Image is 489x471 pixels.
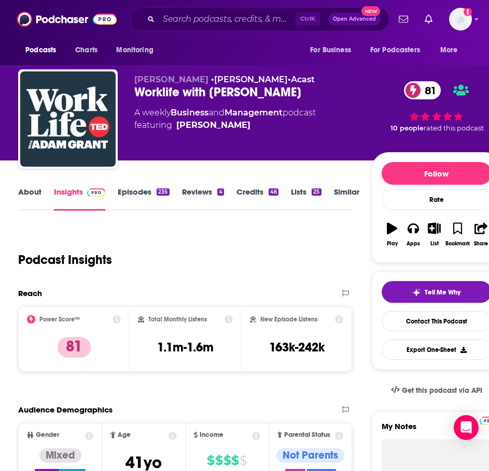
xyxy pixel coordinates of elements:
[87,188,105,197] img: Podchaser Pro
[20,71,116,167] img: Worklife with Adam Grant
[54,187,105,211] a: InsightsPodchaser Pro
[303,40,364,60] button: open menu
[182,187,224,211] a: Reviews4
[449,8,472,31] img: User Profile
[395,10,412,28] a: Show notifications dropdown
[215,452,222,469] span: $
[39,316,80,323] h2: Power Score™
[364,40,435,60] button: open menu
[25,43,56,57] span: Podcasts
[291,75,315,84] a: Acast
[334,187,359,211] a: Similar
[116,43,153,57] span: Monitoring
[276,448,344,463] div: Not Parents
[157,188,169,196] div: 235
[404,81,441,99] a: 81
[474,241,488,247] div: Share
[414,81,441,99] span: 81
[214,75,288,84] a: [PERSON_NAME]
[18,40,69,60] button: open menu
[402,216,424,253] button: Apps
[445,241,470,247] div: Bookmark
[310,43,351,57] span: For Business
[18,288,42,298] h2: Reach
[148,316,207,323] h2: Total Monthly Listens
[449,8,472,31] span: Logged in as Ashley_Beenen
[260,316,317,323] h2: New Episode Listens
[118,432,131,438] span: Age
[370,43,420,57] span: For Podcasters
[454,415,479,440] div: Open Intercom Messenger
[134,75,208,84] span: [PERSON_NAME]
[58,337,91,358] p: 81
[157,340,214,355] h3: 1.1m-1.6m
[109,40,166,60] button: open menu
[382,216,403,253] button: Play
[312,188,321,196] div: 25
[211,75,288,84] span: •
[425,288,460,297] span: Tell Me Why
[17,9,117,29] img: Podchaser - Follow, Share and Rate Podcasts
[134,107,316,131] div: A weekly podcast
[440,43,458,57] span: More
[296,12,320,26] span: Ctrl K
[328,13,381,25] button: Open AdvancedNew
[130,7,389,31] div: Search podcasts, credits, & more...
[207,452,214,469] span: $
[269,340,325,355] h3: 163k-242k
[464,8,472,16] svg: Add a profile image
[421,10,437,28] a: Show notifications dropdown
[412,288,421,297] img: tell me why sparkle
[333,17,376,22] span: Open Advanced
[240,452,247,469] span: $
[430,241,439,247] div: List
[231,452,239,469] span: $
[236,187,278,211] a: Credits46
[176,119,250,131] a: Adam Grant
[68,40,104,60] a: Charts
[288,75,315,84] span: •
[269,188,278,196] div: 46
[36,432,59,438] span: Gender
[424,216,445,253] button: List
[171,108,208,117] a: Business
[433,40,471,60] button: open menu
[402,386,482,395] span: Get this podcast via API
[200,432,223,438] span: Income
[75,43,97,57] span: Charts
[217,188,224,196] div: 4
[284,432,330,438] span: Parental Status
[223,452,231,469] span: $
[361,6,380,16] span: New
[39,448,81,463] div: Mixed
[449,8,472,31] button: Show profile menu
[18,252,112,268] h1: Podcast Insights
[387,241,398,247] div: Play
[390,124,424,132] span: 10 people
[159,11,296,27] input: Search podcasts, credits, & more...
[134,119,316,131] span: featuring
[291,187,321,211] a: Lists25
[18,187,41,211] a: About
[407,241,420,247] div: Apps
[208,108,225,117] span: and
[445,216,470,253] button: Bookmark
[118,187,169,211] a: Episodes235
[18,405,113,415] h2: Audience Demographics
[424,124,484,132] span: rated this podcast
[225,108,283,117] a: Management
